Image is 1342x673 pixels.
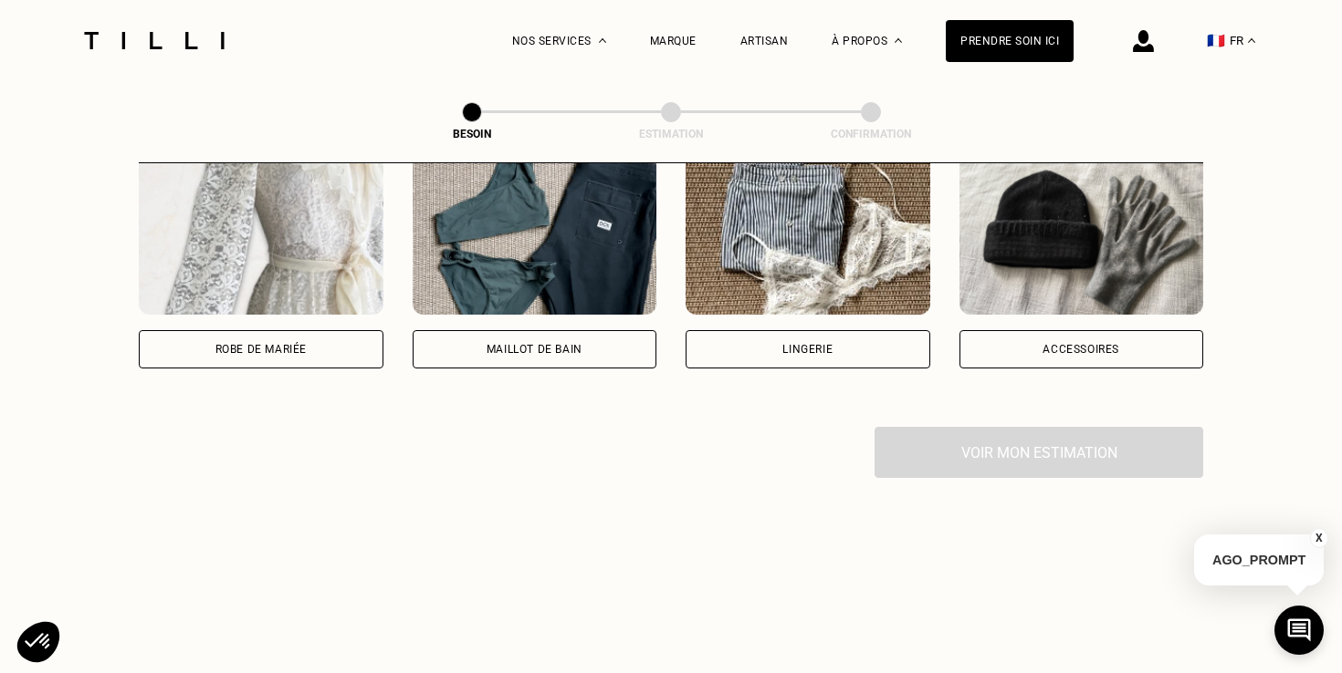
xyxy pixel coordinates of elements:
[580,128,762,140] div: Estimation
[139,150,383,315] img: Tilli retouche votre Robe de mariée
[1194,534,1324,585] p: AGO_PROMPT
[895,38,902,43] img: Menu déroulant à propos
[1248,38,1255,43] img: menu déroulant
[1043,344,1119,355] div: Accessoires
[1310,528,1328,548] button: X
[413,150,657,315] img: Tilli retouche votre Maillot de bain
[381,128,563,140] div: Besoin
[78,32,231,49] img: Logo du service de couturière Tilli
[487,344,582,355] div: Maillot de bain
[650,35,697,47] a: Marque
[959,150,1204,315] img: Tilli retouche votre Accessoires
[1133,30,1154,52] img: icône connexion
[946,20,1074,62] a: Prendre soin ici
[215,344,307,355] div: Robe de mariée
[1207,32,1225,49] span: 🇫🇷
[686,150,930,315] img: Tilli retouche votre Lingerie
[599,38,606,43] img: Menu déroulant
[782,344,833,355] div: Lingerie
[780,128,962,140] div: Confirmation
[740,35,789,47] a: Artisan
